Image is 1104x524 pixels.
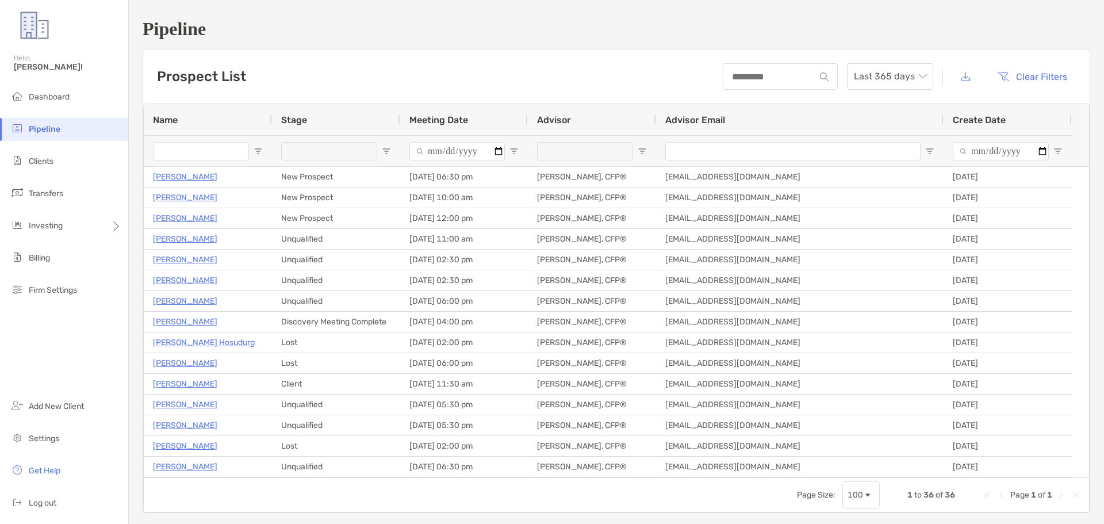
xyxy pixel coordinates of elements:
[153,294,217,308] a: [PERSON_NAME]
[656,229,944,249] div: [EMAIL_ADDRESS][DOMAIN_NAME]
[1031,490,1036,500] span: 1
[656,208,944,228] div: [EMAIL_ADDRESS][DOMAIN_NAME]
[944,167,1072,187] div: [DATE]
[528,415,656,435] div: [PERSON_NAME], CFP®
[10,463,24,477] img: get-help icon
[400,374,528,394] div: [DATE] 11:30 am
[153,273,217,288] p: [PERSON_NAME]
[272,415,400,435] div: Unqualified
[528,353,656,373] div: [PERSON_NAME], CFP®
[656,415,944,435] div: [EMAIL_ADDRESS][DOMAIN_NAME]
[945,490,955,500] span: 36
[254,147,263,156] button: Open Filter Menu
[272,332,400,353] div: Lost
[665,142,921,160] input: Advisor Email Filter Input
[281,114,307,125] span: Stage
[153,418,217,433] p: [PERSON_NAME]
[944,188,1072,208] div: [DATE]
[656,167,944,187] div: [EMAIL_ADDRESS][DOMAIN_NAME]
[143,18,1090,40] h1: Pipeline
[400,167,528,187] div: [DATE] 06:30 pm
[14,62,121,72] span: [PERSON_NAME]!
[400,457,528,477] div: [DATE] 06:30 pm
[528,312,656,332] div: [PERSON_NAME], CFP®
[29,253,50,263] span: Billing
[1057,491,1066,500] div: Next Page
[400,415,528,435] div: [DATE] 05:30 pm
[944,457,1072,477] div: [DATE]
[409,142,505,160] input: Meeting Date Filter Input
[400,270,528,290] div: [DATE] 02:30 pm
[944,332,1072,353] div: [DATE]
[1053,147,1063,156] button: Open Filter Menu
[528,374,656,394] div: [PERSON_NAME], CFP®
[656,332,944,353] div: [EMAIL_ADDRESS][DOMAIN_NAME]
[10,218,24,232] img: investing icon
[944,208,1072,228] div: [DATE]
[153,356,217,370] a: [PERSON_NAME]
[528,436,656,456] div: [PERSON_NAME], CFP®
[400,250,528,270] div: [DATE] 02:30 pm
[944,436,1072,456] div: [DATE]
[272,312,400,332] div: Discovery Meeting Complete
[10,250,24,264] img: billing icon
[10,495,24,509] img: logout icon
[10,186,24,200] img: transfers icon
[10,154,24,167] img: clients icon
[537,114,571,125] span: Advisor
[1047,490,1052,500] span: 1
[944,291,1072,311] div: [DATE]
[10,282,24,296] img: firm-settings icon
[153,253,217,267] a: [PERSON_NAME]
[656,270,944,290] div: [EMAIL_ADDRESS][DOMAIN_NAME]
[153,439,217,453] a: [PERSON_NAME]
[272,250,400,270] div: Unqualified
[1071,491,1080,500] div: Last Page
[400,291,528,311] div: [DATE] 06:00 pm
[996,491,1006,500] div: Previous Page
[10,399,24,412] img: add_new_client icon
[983,491,992,500] div: First Page
[528,229,656,249] div: [PERSON_NAME], CFP®
[944,353,1072,373] div: [DATE]
[153,377,217,391] p: [PERSON_NAME]
[153,170,217,184] a: [PERSON_NAME]
[944,395,1072,415] div: [DATE]
[656,250,944,270] div: [EMAIL_ADDRESS][DOMAIN_NAME]
[272,353,400,373] div: Lost
[29,498,56,508] span: Log out
[953,114,1006,125] span: Create Date
[656,188,944,208] div: [EMAIL_ADDRESS][DOMAIN_NAME]
[29,92,70,102] span: Dashboard
[382,147,391,156] button: Open Filter Menu
[153,315,217,329] a: [PERSON_NAME]
[988,64,1076,89] button: Clear Filters
[153,142,249,160] input: Name Filter Input
[29,221,63,231] span: Investing
[797,490,835,500] div: Page Size:
[528,291,656,311] div: [PERSON_NAME], CFP®
[14,5,55,46] img: Zoe Logo
[153,211,217,225] a: [PERSON_NAME]
[528,250,656,270] div: [PERSON_NAME], CFP®
[656,395,944,415] div: [EMAIL_ADDRESS][DOMAIN_NAME]
[153,460,217,474] a: [PERSON_NAME]
[944,415,1072,435] div: [DATE]
[528,167,656,187] div: [PERSON_NAME], CFP®
[528,457,656,477] div: [PERSON_NAME], CFP®
[272,270,400,290] div: Unqualified
[29,124,60,134] span: Pipeline
[153,114,178,125] span: Name
[944,250,1072,270] div: [DATE]
[400,208,528,228] div: [DATE] 12:00 pm
[528,188,656,208] div: [PERSON_NAME], CFP®
[936,490,943,500] span: of
[400,353,528,373] div: [DATE] 06:00 pm
[153,335,255,350] a: [PERSON_NAME] Hosudurg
